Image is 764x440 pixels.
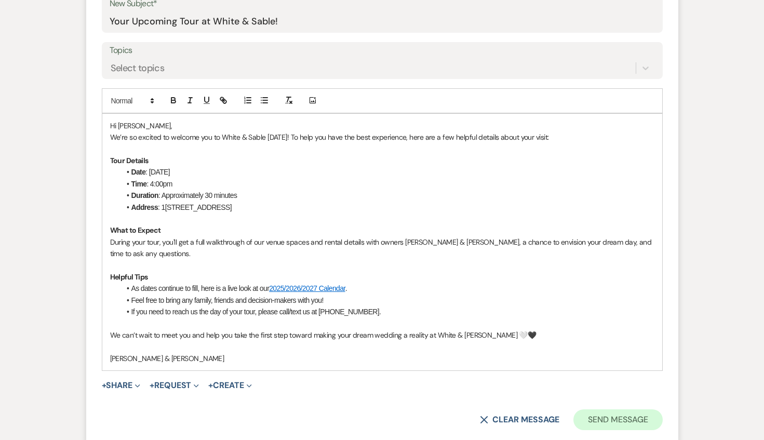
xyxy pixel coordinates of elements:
[111,61,165,75] div: Select topics
[131,168,146,176] strong: Date
[110,353,654,364] p: [PERSON_NAME] & [PERSON_NAME]
[208,381,213,390] span: +
[110,131,654,143] p: We’re so excited to welcome you to White & Sable [DATE]! To help you have the best experience, he...
[110,156,149,165] strong: Tour Details
[208,381,251,390] button: Create
[120,202,654,213] li: : 1
[120,190,654,201] li: : Approximately 30 minutes
[150,381,199,390] button: Request
[110,120,654,131] p: Hi [PERSON_NAME],
[120,178,654,190] li: : 4:00pm
[120,306,654,317] li: If you need to reach us the day of your tour, please call/text us at [PHONE_NUMBER].
[120,166,654,178] li: : [DATE]
[110,43,655,58] label: Topics
[110,329,654,341] p: We can’t wait to meet you and help you take the first step toward making your dream wedding a rea...
[110,272,148,282] strong: Helpful Tips
[102,381,141,390] button: Share
[165,203,232,211] span: [STREET_ADDRESS]
[110,236,654,260] p: During your tour, you'll get a full walkthrough of our venue spaces and rental details with owner...
[150,381,154,390] span: +
[573,409,662,430] button: Send Message
[120,295,654,306] li: Feel free to bring any family, friends and decision-makers with you!
[131,203,158,211] strong: Address
[131,191,158,199] strong: Duration
[110,225,161,235] strong: What to Expect
[269,284,345,292] a: 2025/2026/2027 Calendar
[120,283,654,294] li: As dates continue to fill, here is a live look at our .
[102,381,106,390] span: +
[480,416,559,424] button: Clear message
[131,180,147,188] strong: Time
